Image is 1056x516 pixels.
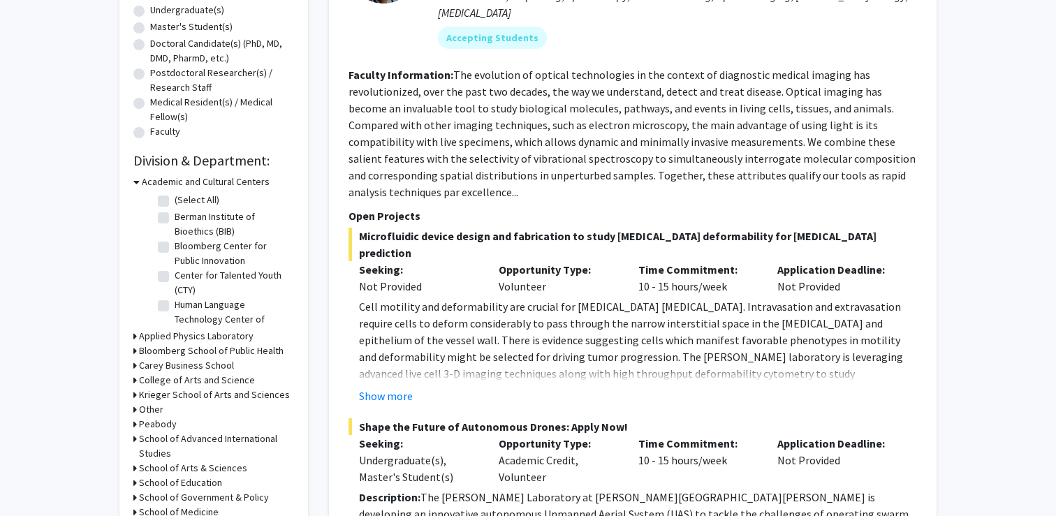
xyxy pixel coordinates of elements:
h3: Carey Business School [139,358,234,373]
div: Undergraduate(s), Master's Student(s) [359,452,478,485]
p: Time Commitment: [638,435,757,452]
div: 10 - 15 hours/week [628,435,768,485]
b: Faculty Information: [349,68,453,82]
h3: College of Arts and Science [139,373,255,388]
label: Berman Institute of Bioethics (BIB) [175,209,291,239]
label: Undergraduate(s) [150,3,224,17]
label: Master's Student(s) [150,20,233,34]
label: Postdoctoral Researcher(s) / Research Staff [150,66,294,95]
span: Microfluidic device design and fabrication to study [MEDICAL_DATA] deformability for [MEDICAL_DAT... [349,228,917,261]
h3: Bloomberg School of Public Health [139,344,284,358]
p: Cell motility and deformability are crucial for [MEDICAL_DATA] [MEDICAL_DATA]. Intravasation and ... [359,298,917,399]
p: Time Commitment: [638,261,757,278]
p: Seeking: [359,261,478,278]
p: Application Deadline: [777,261,896,278]
strong: Description: [359,490,420,504]
p: Application Deadline: [777,435,896,452]
h3: Applied Physics Laboratory [139,329,254,344]
button: Show more [359,388,413,404]
label: Center for Talented Youth (CTY) [175,268,291,297]
h3: Peabody [139,417,177,432]
h3: School of Government & Policy [139,490,269,505]
mat-chip: Accepting Students [438,27,547,49]
div: Not Provided [767,261,907,295]
p: Opportunity Type: [499,435,617,452]
span: Shape the Future of Autonomous Drones: Apply Now! [349,418,917,435]
label: (Select All) [175,193,219,207]
div: Not Provided [767,435,907,485]
h2: Division & Department: [133,152,294,169]
div: Academic Credit, Volunteer [488,435,628,485]
label: Human Language Technology Center of Excellence (HLTCOE) [175,297,291,341]
p: Opportunity Type: [499,261,617,278]
label: Doctoral Candidate(s) (PhD, MD, DMD, PharmD, etc.) [150,36,294,66]
label: Bloomberg Center for Public Innovation [175,239,291,268]
iframe: Chat [10,453,59,506]
div: Not Provided [359,278,478,295]
label: Faculty [150,124,180,139]
div: Volunteer [488,261,628,295]
h3: School of Education [139,476,222,490]
h3: School of Advanced International Studies [139,432,294,461]
p: Open Projects [349,207,917,224]
h3: Krieger School of Arts and Sciences [139,388,290,402]
h3: Academic and Cultural Centers [142,175,270,189]
h3: Other [139,402,163,417]
h3: School of Arts & Sciences [139,461,247,476]
label: Medical Resident(s) / Medical Fellow(s) [150,95,294,124]
fg-read-more: The evolution of optical technologies in the context of diagnostic medical imaging has revolution... [349,68,916,199]
div: 10 - 15 hours/week [628,261,768,295]
p: Seeking: [359,435,478,452]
